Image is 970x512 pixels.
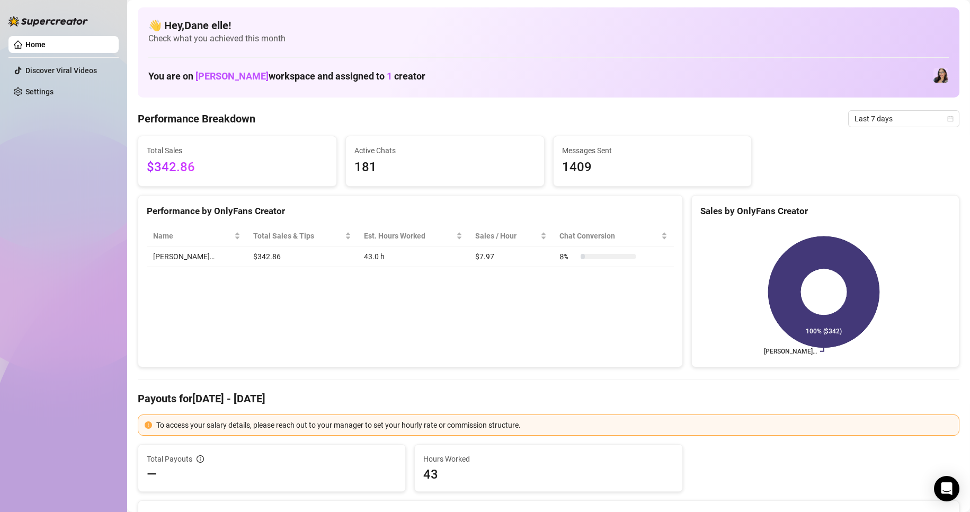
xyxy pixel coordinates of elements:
[147,145,328,156] span: Total Sales
[562,145,743,156] span: Messages Sent
[364,230,454,242] div: Est. Hours Worked
[700,204,950,218] div: Sales by OnlyFans Creator
[147,204,674,218] div: Performance by OnlyFans Creator
[855,111,953,127] span: Last 7 days
[387,70,392,82] span: 1
[156,419,953,431] div: To access your salary details, please reach out to your manager to set your hourly rate or commis...
[469,226,553,246] th: Sales / Hour
[195,70,269,82] span: [PERSON_NAME]
[147,226,247,246] th: Name
[553,226,674,246] th: Chat Conversion
[933,68,948,83] img: Sami
[247,246,358,267] td: $342.86
[138,111,255,126] h4: Performance Breakdown
[145,421,152,429] span: exclamation-circle
[947,116,954,122] span: calendar
[764,348,817,355] text: [PERSON_NAME]…
[469,246,553,267] td: $7.97
[138,391,959,406] h4: Payouts for [DATE] - [DATE]
[148,18,949,33] h4: 👋 Hey, Dane elle !
[562,157,743,178] span: 1409
[559,251,576,262] span: 8 %
[147,453,192,465] span: Total Payouts
[148,70,425,82] h1: You are on workspace and assigned to creator
[147,246,247,267] td: [PERSON_NAME]…
[153,230,232,242] span: Name
[358,246,469,267] td: 43.0 h
[25,87,54,96] a: Settings
[354,145,536,156] span: Active Chats
[247,226,358,246] th: Total Sales & Tips
[423,453,673,465] span: Hours Worked
[354,157,536,178] span: 181
[559,230,659,242] span: Chat Conversion
[25,40,46,49] a: Home
[8,16,88,27] img: logo-BBDzfeDw.svg
[147,157,328,178] span: $342.86
[423,466,673,483] span: 43
[475,230,538,242] span: Sales / Hour
[934,476,959,501] div: Open Intercom Messenger
[197,455,204,463] span: info-circle
[25,66,97,75] a: Discover Viral Videos
[147,466,157,483] span: —
[148,33,949,45] span: Check what you achieved this month
[253,230,343,242] span: Total Sales & Tips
